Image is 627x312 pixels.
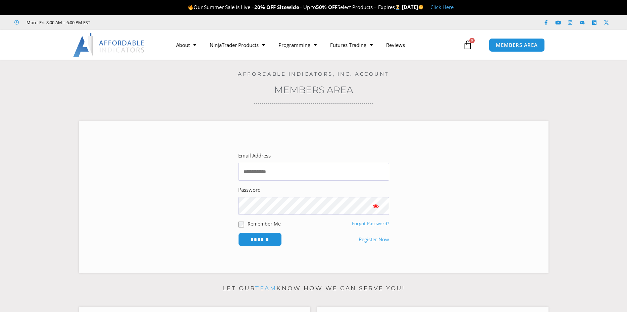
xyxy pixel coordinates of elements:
nav: Menu [169,37,461,53]
a: Futures Trading [323,37,379,53]
a: 0 [453,35,482,55]
strong: Sitewide [277,4,299,10]
a: About [169,37,203,53]
span: Mon - Fri: 8:00 AM – 6:00 PM EST [25,18,90,26]
img: ⌛ [395,5,400,10]
a: Register Now [359,235,389,244]
label: Password [238,185,261,195]
strong: 50% OFF [316,4,337,10]
label: Remember Me [248,220,281,227]
span: MEMBERS AREA [496,43,538,48]
a: Members Area [274,84,353,96]
a: Reviews [379,37,412,53]
a: team [255,285,276,292]
iframe: Customer reviews powered by Trustpilot [100,19,200,26]
p: Let our know how we can serve you! [79,283,548,294]
strong: [DATE] [402,4,424,10]
a: NinjaTrader Products [203,37,272,53]
a: Forgot Password? [352,221,389,227]
a: Programming [272,37,323,53]
a: Click Here [430,4,454,10]
img: 🔥 [188,5,193,10]
span: 0 [469,38,475,43]
strong: 20% OFF [254,4,276,10]
label: Email Address [238,151,271,161]
button: Show password [362,197,389,215]
img: LogoAI | Affordable Indicators – NinjaTrader [73,33,145,57]
span: Our Summer Sale is Live – – Up to Select Products – Expires [188,4,402,10]
img: 🌞 [418,5,423,10]
a: Affordable Indicators, Inc. Account [238,71,389,77]
a: MEMBERS AREA [489,38,545,52]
